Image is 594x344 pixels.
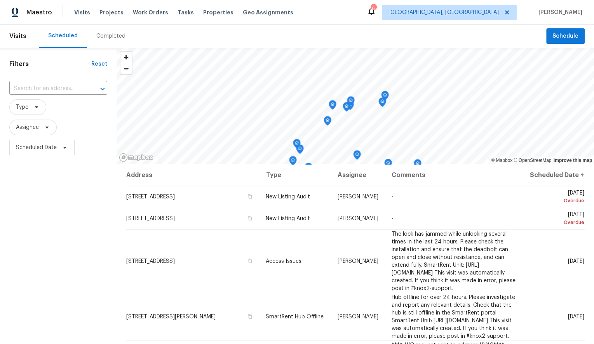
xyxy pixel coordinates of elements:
button: Zoom out [120,63,132,74]
span: Tasks [178,10,194,15]
span: [PERSON_NAME] [338,259,378,264]
span: [PERSON_NAME] [535,9,582,16]
div: Map marker [324,116,331,128]
span: [DATE] [568,259,584,264]
span: Projects [99,9,124,16]
th: Type [260,164,331,186]
div: Map marker [378,97,386,109]
th: Scheduled Date ↑ [523,164,585,186]
a: Improve this map [554,158,592,163]
div: Map marker [414,159,422,171]
span: New Listing Audit [266,194,310,200]
span: [PERSON_NAME] [338,216,378,221]
canvas: Map [117,48,594,164]
button: Copy Address [246,215,253,222]
button: Schedule [546,28,585,44]
span: Type [16,103,28,111]
div: Reset [91,60,107,68]
div: Map marker [305,163,312,175]
button: Zoom in [120,52,132,63]
span: [GEOGRAPHIC_DATA], [GEOGRAPHIC_DATA] [388,9,499,16]
div: Map marker [381,91,389,103]
div: Map marker [329,100,336,112]
div: Map marker [289,156,297,168]
input: Search for an address... [9,83,85,95]
div: Completed [96,32,125,40]
div: Map marker [343,102,350,114]
span: [DATE] [568,314,584,320]
span: - [392,194,394,200]
span: [STREET_ADDRESS] [126,216,175,221]
a: OpenStreetMap [514,158,551,163]
span: Schedule [552,31,578,41]
span: [DATE] [529,190,584,205]
div: Map marker [353,150,361,162]
span: Maestro [26,9,52,16]
span: Geo Assignments [243,9,293,16]
button: Copy Address [246,313,253,320]
div: Scheduled [48,32,78,40]
span: Assignee [16,123,39,131]
span: [DATE] [529,212,584,226]
span: Scheduled Date [16,144,57,151]
div: 6 [371,5,376,12]
div: Map marker [293,139,301,151]
span: [PERSON_NAME] [338,314,378,320]
th: Address [126,164,260,186]
span: New Listing Audit [266,216,310,221]
span: - [392,216,394,221]
span: [STREET_ADDRESS][PERSON_NAME] [126,314,216,320]
span: [STREET_ADDRESS] [126,259,175,264]
th: Assignee [331,164,385,186]
span: Visits [74,9,90,16]
span: Properties [203,9,233,16]
div: Overdue [529,197,584,205]
div: Overdue [529,219,584,226]
span: [STREET_ADDRESS] [126,194,175,200]
span: Work Orders [133,9,168,16]
div: Map marker [346,101,354,113]
a: Mapbox [491,158,512,163]
div: Map marker [347,96,355,108]
span: Access Issues [266,259,301,264]
button: Copy Address [246,257,253,264]
th: Comments [385,164,523,186]
h1: Filters [9,60,91,68]
span: SmartRent Hub Offline [266,314,324,320]
button: Copy Address [246,193,253,200]
button: Open [97,83,108,94]
div: Map marker [384,159,392,171]
span: Visits [9,28,26,45]
span: The lock has jammed while unlocking several times in the last 24 hours. Please check the installa... [392,231,516,291]
span: [PERSON_NAME] [338,194,378,200]
span: Hub offline for over 24 hours. Please investigate and report any relevant details. Check that the... [392,295,515,339]
a: Mapbox homepage [119,153,153,162]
